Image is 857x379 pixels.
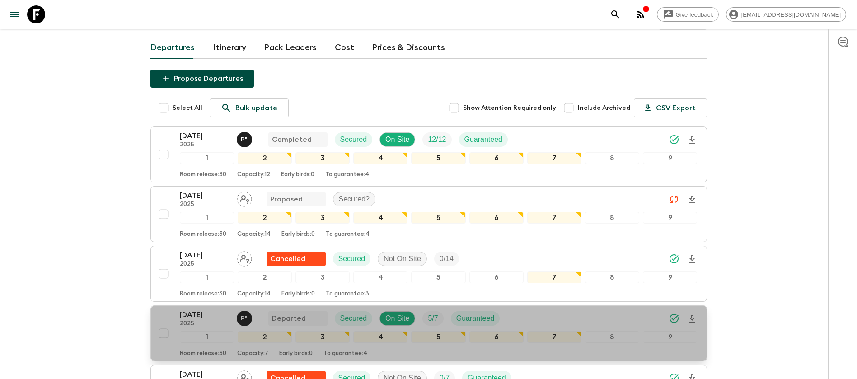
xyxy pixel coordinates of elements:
[463,103,556,112] span: Show Attention Required only
[643,212,697,224] div: 9
[238,331,292,343] div: 2
[687,313,698,324] svg: Download Onboarding
[428,313,438,324] p: 5 / 7
[669,313,679,324] svg: Synced Successfully
[464,134,503,145] p: Guaranteed
[180,231,226,238] p: Room release: 30
[353,271,407,283] div: 4
[5,5,23,23] button: menu
[150,126,707,182] button: [DATE]2025Pacifique "Pax" GirinshutiCompletedSecuredOn SiteTrip FillGuaranteed123456789Room relea...
[456,313,495,324] p: Guaranteed
[353,331,407,343] div: 4
[281,171,314,178] p: Early birds: 0
[527,152,581,164] div: 7
[335,37,354,59] a: Cost
[378,252,427,266] div: Not On Site
[353,212,407,224] div: 4
[270,253,305,264] p: Cancelled
[150,37,195,59] a: Departures
[578,103,630,112] span: Include Archived
[180,190,229,201] p: [DATE]
[180,131,229,141] p: [DATE]
[237,290,271,298] p: Capacity: 14
[323,350,367,357] p: To guarantee: 4
[379,132,415,147] div: On Site
[338,253,365,264] p: Secured
[237,194,252,201] span: Assign pack leader
[440,253,454,264] p: 0 / 14
[180,201,229,208] p: 2025
[527,212,581,224] div: 7
[237,350,268,357] p: Capacity: 7
[340,134,367,145] p: Secured
[736,11,846,18] span: [EMAIL_ADDRESS][DOMAIN_NAME]
[333,252,371,266] div: Secured
[669,134,679,145] svg: Synced Successfully
[180,250,229,261] p: [DATE]
[671,11,718,18] span: Give feedback
[434,252,459,266] div: Trip Fill
[606,5,624,23] button: search adventures
[180,261,229,268] p: 2025
[281,231,315,238] p: Early birds: 0
[180,290,226,298] p: Room release: 30
[669,194,679,205] svg: Unable to sync - Check prices and secured
[237,254,252,261] span: Assign pack leader
[335,132,373,147] div: Secured
[469,152,524,164] div: 6
[150,246,707,302] button: [DATE]2025Assign pack leaderFlash Pack cancellationSecuredNot On SiteTrip Fill123456789Room relea...
[272,134,312,145] p: Completed
[173,103,202,112] span: Select All
[469,331,524,343] div: 6
[469,271,524,283] div: 6
[180,309,229,320] p: [DATE]
[325,171,369,178] p: To guarantee: 4
[527,331,581,343] div: 7
[180,152,234,164] div: 1
[237,135,254,142] span: Pacifique "Pax" Girinshuti
[687,254,698,265] svg: Download Onboarding
[237,171,270,178] p: Capacity: 12
[238,212,292,224] div: 2
[585,212,639,224] div: 8
[150,70,254,88] button: Propose Departures
[669,253,679,264] svg: Synced Successfully
[295,271,350,283] div: 3
[180,271,234,283] div: 1
[411,152,465,164] div: 5
[272,313,306,324] p: Departed
[385,313,409,324] p: On Site
[279,350,313,357] p: Early birds: 0
[428,134,446,145] p: 12 / 12
[643,331,697,343] div: 9
[237,231,271,238] p: Capacity: 14
[372,37,445,59] a: Prices & Discounts
[180,320,229,328] p: 2025
[527,271,581,283] div: 7
[267,252,326,266] div: Flash Pack cancellation
[326,231,370,238] p: To guarantee: 4
[213,37,246,59] a: Itinerary
[150,305,707,361] button: [DATE]2025Pacifique "Pax" GirinshutiDepartedSecuredOn SiteTrip FillGuaranteed123456789Room releas...
[238,152,292,164] div: 2
[235,103,277,113] p: Bulk update
[422,311,443,326] div: Trip Fill
[295,331,350,343] div: 3
[379,311,415,326] div: On Site
[643,152,697,164] div: 9
[180,350,226,357] p: Room release: 30
[411,271,465,283] div: 5
[180,171,226,178] p: Room release: 30
[237,313,254,321] span: Pacifique "Pax" Girinshuti
[180,331,234,343] div: 1
[295,212,350,224] div: 3
[333,192,376,206] div: Secured?
[326,290,369,298] p: To guarantee: 3
[422,132,451,147] div: Trip Fill
[585,271,639,283] div: 8
[585,152,639,164] div: 8
[295,152,350,164] div: 3
[384,253,421,264] p: Not On Site
[238,271,292,283] div: 2
[687,194,698,205] svg: Download Onboarding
